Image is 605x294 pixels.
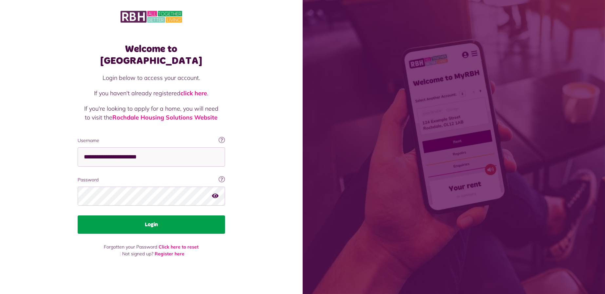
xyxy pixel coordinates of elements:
a: Rochdale Housing Solutions Website [112,114,217,121]
p: If you haven't already registered . [84,89,218,98]
span: Forgotten your Password [104,244,157,250]
a: click here [180,89,207,97]
span: Not signed up? [122,251,153,257]
a: Click here to reset [159,244,199,250]
button: Login [78,215,225,234]
label: Username [78,137,225,144]
p: If you're looking to apply for a home, you will need to visit the [84,104,218,122]
a: Register here [155,251,184,257]
label: Password [78,176,225,183]
p: Login below to access your account. [84,73,218,82]
img: MyRBH [121,10,182,24]
h1: Welcome to [GEOGRAPHIC_DATA] [78,43,225,67]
